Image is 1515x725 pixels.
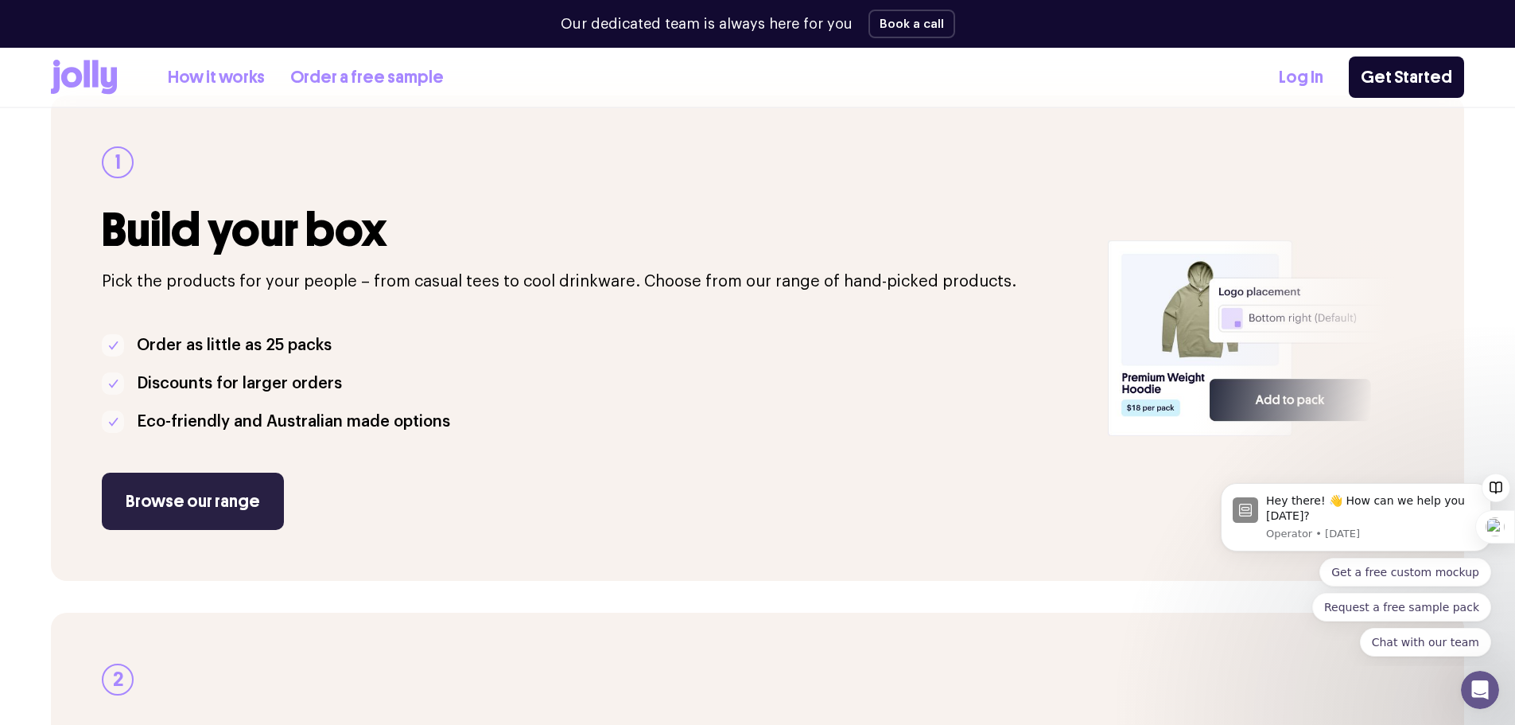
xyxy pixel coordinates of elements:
p: Pick the products for your people – from casual tees to cool drinkware. Choose from our range of ... [102,269,1089,294]
a: Browse our range [102,473,284,530]
p: Order as little as 25 packs [137,333,332,358]
p: Discounts for larger orders [137,371,342,396]
a: Log In [1279,64,1323,91]
a: Get Started [1349,57,1464,98]
a: Order a free sample [290,64,444,91]
div: 1 [102,146,134,178]
a: How it works [168,64,265,91]
iframe: Intercom live chat [1461,671,1499,709]
button: Book a call [868,10,955,38]
iframe: Intercom notifications message [1197,469,1515,666]
div: 2 [102,664,134,696]
p: Eco-friendly and Australian made options [137,409,450,435]
h3: Build your box [102,204,1089,256]
p: Our dedicated team is always here for you [561,14,853,35]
